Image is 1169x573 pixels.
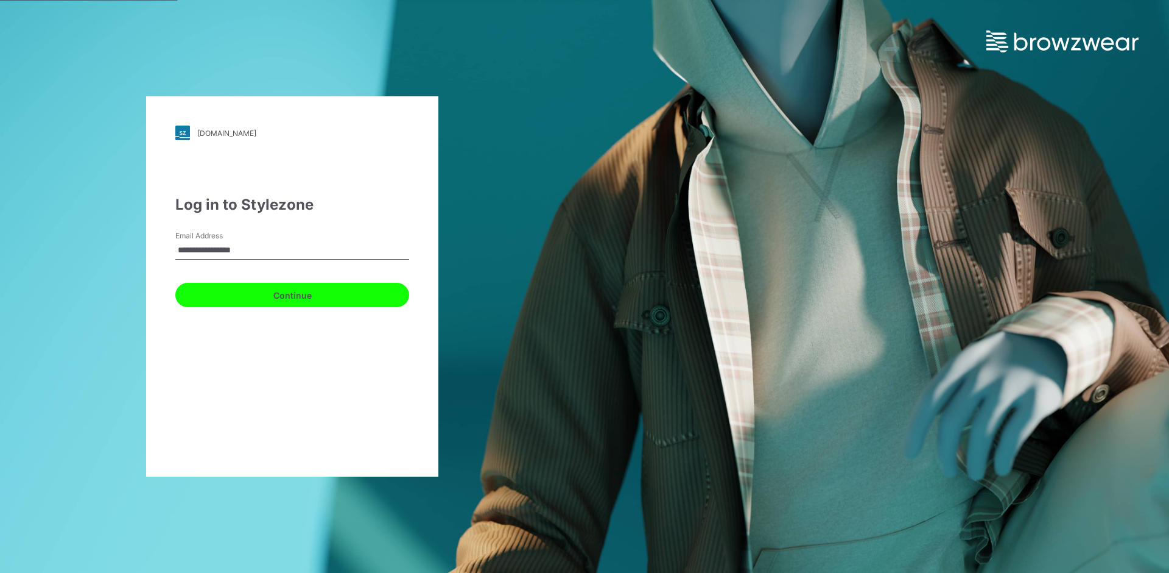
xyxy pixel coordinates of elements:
[986,30,1139,52] img: browzwear-logo.e42bd6dac1945053ebaf764b6aa21510.svg
[175,126,409,140] a: [DOMAIN_NAME]
[175,194,409,216] div: Log in to Stylezone
[175,126,190,140] img: stylezone-logo.562084cfcfab977791bfbf7441f1a819.svg
[197,129,256,138] div: [DOMAIN_NAME]
[175,283,409,307] button: Continue
[175,230,261,241] label: Email Address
